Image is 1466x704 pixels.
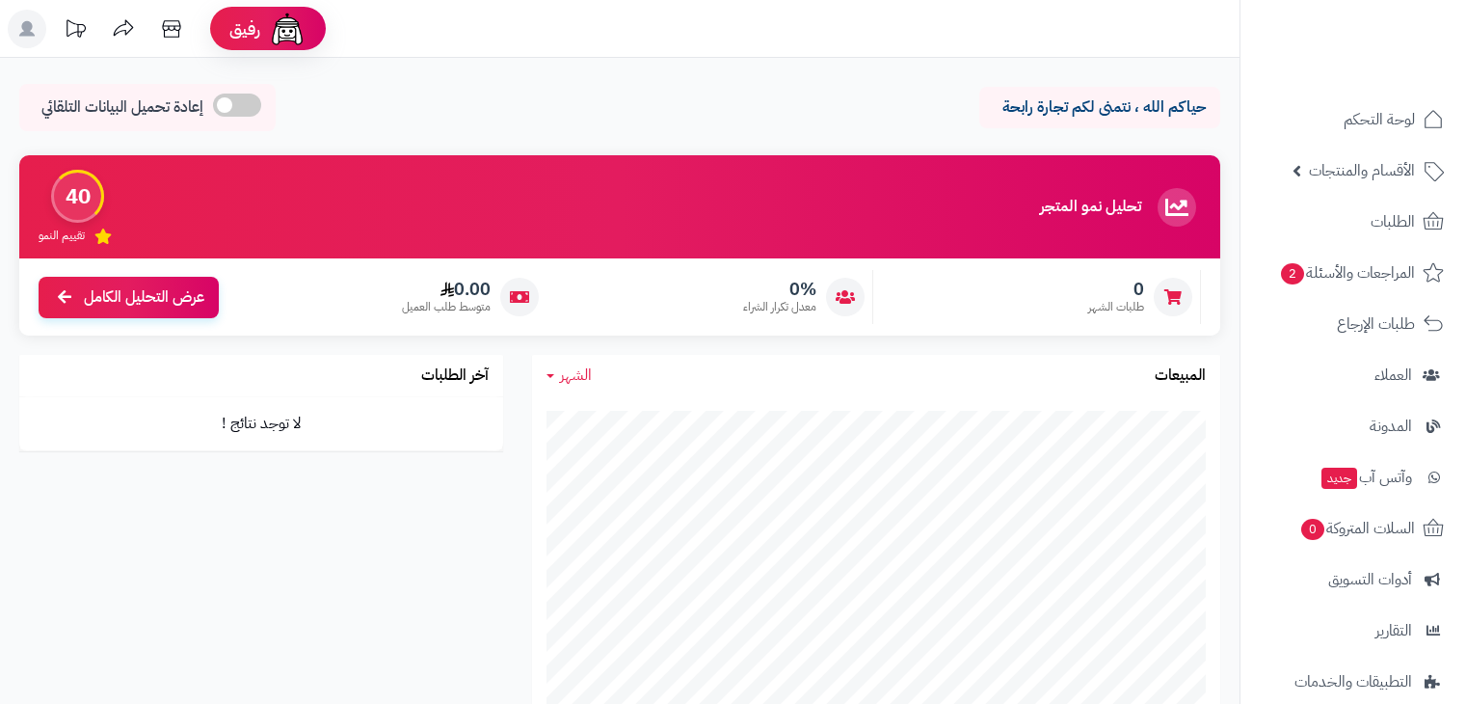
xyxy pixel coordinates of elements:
span: الطلبات [1371,208,1415,235]
span: الشهر [560,364,592,387]
span: المراجعات والأسئلة [1279,259,1415,286]
span: 0 [1088,279,1144,300]
h3: آخر الطلبات [421,367,489,385]
span: إعادة تحميل البيانات التلقائي [41,96,203,119]
span: طلبات الشهر [1088,299,1144,315]
a: التقارير [1252,608,1454,654]
a: تحديثات المنصة [51,10,99,53]
span: تقييم النمو [39,228,85,244]
span: أدوات التسويق [1328,566,1412,593]
a: وآتس آبجديد [1252,454,1454,501]
a: المدونة [1252,403,1454,449]
span: التقارير [1375,617,1412,644]
a: الشهر [546,365,592,387]
a: الطلبات [1252,199,1454,245]
span: جديد [1321,468,1357,489]
a: السلات المتروكة0 [1252,505,1454,552]
span: عرض التحليل الكامل [84,286,204,309]
td: لا توجد نتائج ! [19,397,503,450]
span: طلبات الإرجاع [1337,311,1415,338]
span: 0% [743,279,816,300]
span: 0 [1301,519,1324,540]
span: لوحة التحكم [1344,106,1415,133]
a: أدوات التسويق [1252,556,1454,603]
span: 2 [1281,263,1304,284]
span: وآتس آب [1319,464,1412,491]
span: السلات المتروكة [1299,515,1415,542]
a: طلبات الإرجاع [1252,301,1454,347]
p: حياكم الله ، نتمنى لكم تجارة رابحة [994,96,1206,119]
span: رفيق [229,17,260,41]
h3: تحليل نمو المتجر [1040,199,1141,216]
span: معدل تكرار الشراء [743,299,816,315]
a: لوحة التحكم [1252,96,1454,143]
a: العملاء [1252,352,1454,398]
h3: المبيعات [1155,367,1206,385]
span: الأقسام والمنتجات [1309,157,1415,184]
a: المراجعات والأسئلة2 [1252,250,1454,296]
span: متوسط طلب العميل [402,299,491,315]
span: العملاء [1374,362,1412,389]
span: 0.00 [402,279,491,300]
a: عرض التحليل الكامل [39,277,219,318]
span: المدونة [1370,413,1412,440]
img: ai-face.png [268,10,307,48]
span: التطبيقات والخدمات [1294,668,1412,695]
